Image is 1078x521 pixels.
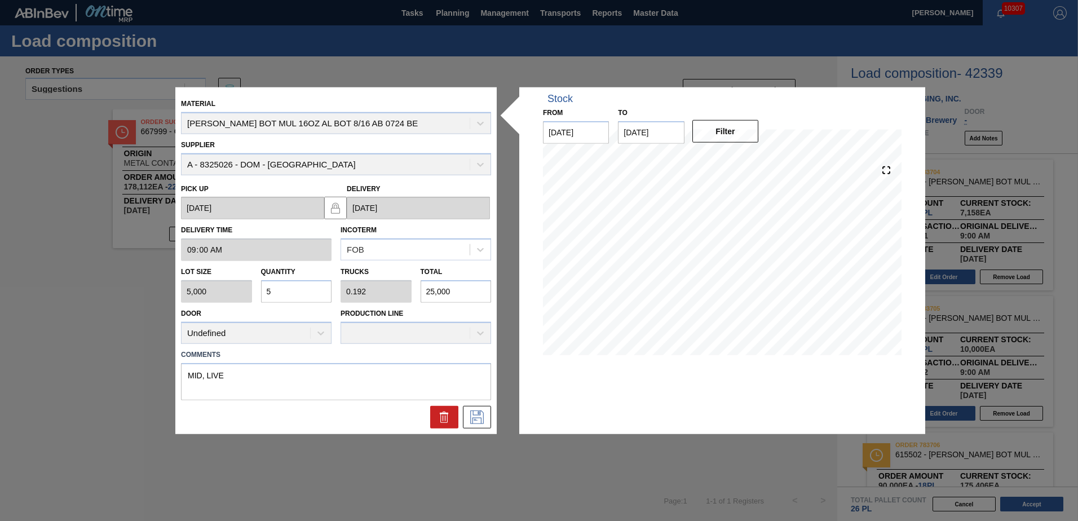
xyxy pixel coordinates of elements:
[618,121,684,144] input: mm/dd/yyyy
[181,222,332,239] label: Delivery Time
[341,226,377,234] label: Incoterm
[421,268,443,276] label: Total
[543,109,563,117] label: From
[261,268,295,276] label: Quantity
[347,184,381,192] label: Delivery
[181,184,209,192] label: Pick up
[324,196,347,219] button: locked
[341,268,369,276] label: Trucks
[181,141,215,149] label: Supplier
[618,109,627,117] label: to
[430,405,458,428] div: Delete Order
[181,363,491,400] textarea: MID, LIVE
[329,201,342,214] img: locked
[181,264,252,280] label: Lot size
[347,197,490,219] input: mm/dd/yyyy
[543,121,609,144] input: mm/dd/yyyy
[341,310,403,317] label: Production Line
[347,245,364,254] div: FOB
[181,346,491,363] label: Comments
[463,405,491,428] div: Edit Order
[181,310,201,317] label: Door
[692,120,758,143] button: Filter
[181,100,215,108] label: Material
[547,93,573,105] div: Stock
[181,197,324,219] input: mm/dd/yyyy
